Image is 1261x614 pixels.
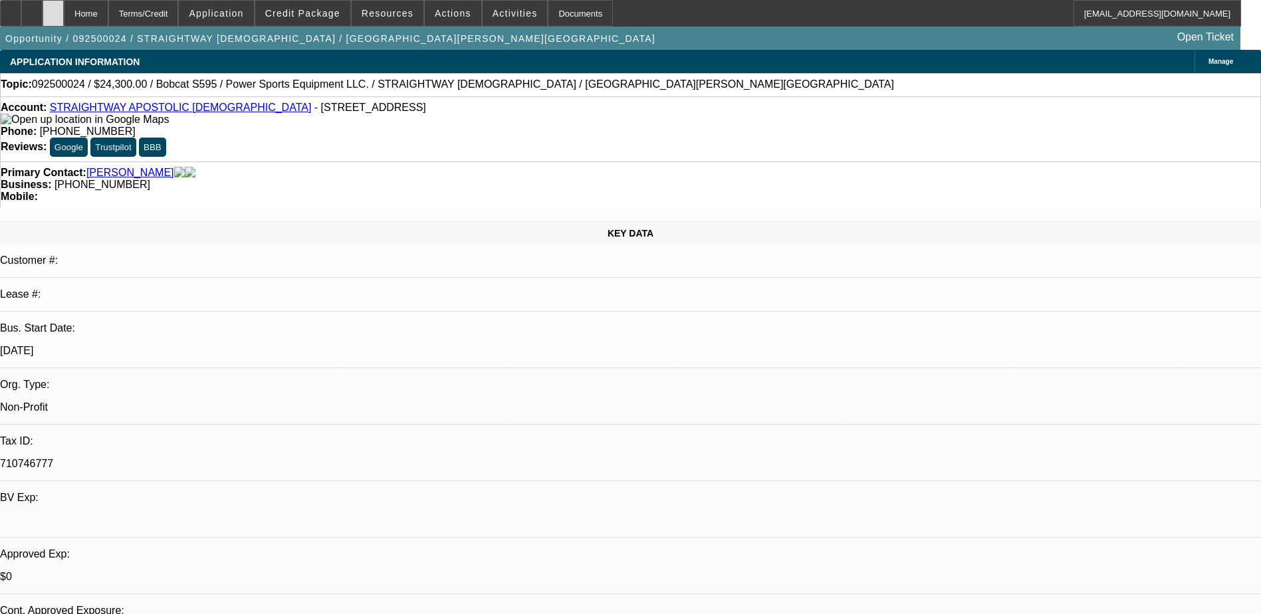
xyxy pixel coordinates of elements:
button: Activities [483,1,548,26]
button: BBB [139,138,166,157]
span: Credit Package [265,8,340,19]
strong: Account: [1,102,47,113]
button: Resources [352,1,423,26]
span: KEY DATA [608,228,653,239]
strong: Mobile: [1,191,38,202]
span: 092500024 / $24,300.00 / Bobcat S595 / Power Sports Equipment LLC. / STRAIGHTWAY [DEMOGRAPHIC_DAT... [32,78,894,90]
img: linkedin-icon.png [185,167,195,179]
span: APPLICATION INFORMATION [10,56,140,67]
strong: Reviews: [1,141,47,152]
button: Actions [425,1,481,26]
button: Credit Package [255,1,350,26]
span: - [STREET_ADDRESS] [314,102,426,113]
span: Opportunity / 092500024 / STRAIGHTWAY [DEMOGRAPHIC_DATA] / [GEOGRAPHIC_DATA][PERSON_NAME][GEOGRAP... [5,33,655,44]
span: Resources [362,8,413,19]
span: Application [189,8,243,19]
span: Activities [493,8,538,19]
img: Open up location in Google Maps [1,114,169,126]
a: [PERSON_NAME] [86,167,174,179]
strong: Business: [1,179,51,190]
a: Open Ticket [1172,26,1239,49]
strong: Topic: [1,78,32,90]
a: STRAIGHTWAY APOSTOLIC [DEMOGRAPHIC_DATA] [50,102,312,113]
a: View Google Maps [1,114,169,125]
span: [PHONE_NUMBER] [40,126,136,137]
strong: Phone: [1,126,37,137]
strong: Primary Contact: [1,167,86,179]
button: Application [179,1,253,26]
span: Actions [435,8,471,19]
button: Google [50,138,88,157]
span: [PHONE_NUMBER] [55,179,150,190]
button: Trustpilot [90,138,136,157]
img: facebook-icon.png [174,167,185,179]
span: Manage [1208,58,1233,65]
